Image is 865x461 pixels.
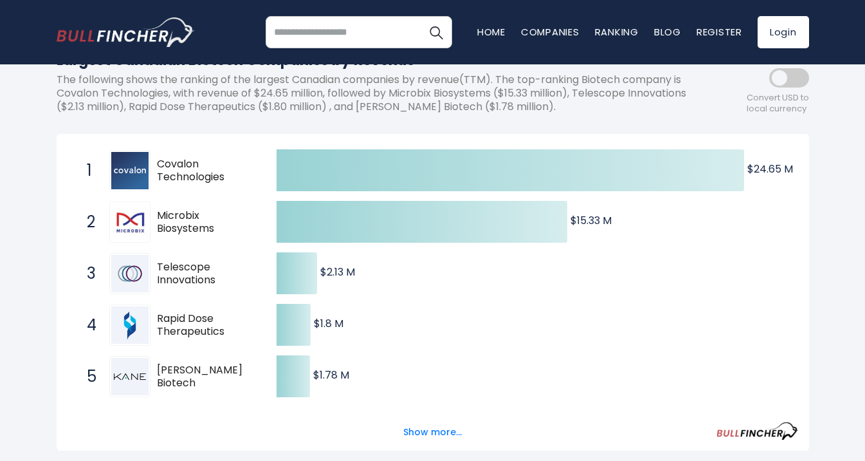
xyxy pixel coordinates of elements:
[314,316,343,331] text: $1.8 M
[57,17,195,47] a: Go to homepage
[57,73,693,113] p: The following shows the ranking of the largest Canadian companies by revenue(TTM). The top-rankin...
[80,263,93,285] span: 3
[157,158,254,185] span: Covalon Technologies
[697,25,742,39] a: Register
[747,93,809,115] span: Convert USD to local currency
[157,209,254,236] span: Microbix Biosystems
[420,16,452,48] button: Search
[521,25,579,39] a: Companies
[157,312,254,339] span: Rapid Dose Therapeutics
[157,364,254,391] span: [PERSON_NAME] Biotech
[654,25,681,39] a: Blog
[477,25,505,39] a: Home
[80,211,93,233] span: 2
[111,358,149,395] img: Kane Biotech
[111,203,149,241] img: Microbix Biosystems
[396,422,469,443] button: Show more...
[595,25,639,39] a: Ranking
[157,261,254,288] span: Telescope Innovations
[570,213,612,228] text: $15.33 M
[80,366,93,388] span: 5
[747,162,793,176] text: $24.65 M
[313,368,349,382] text: $1.78 M
[111,255,149,292] img: Telescope Innovations
[320,265,355,279] text: $2.13 M
[80,314,93,336] span: 4
[57,17,195,47] img: bullfincher logo
[111,306,149,344] img: Rapid Dose Therapeutics
[758,16,809,48] a: Login
[80,160,93,182] span: 1
[111,152,149,189] img: Covalon Technologies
